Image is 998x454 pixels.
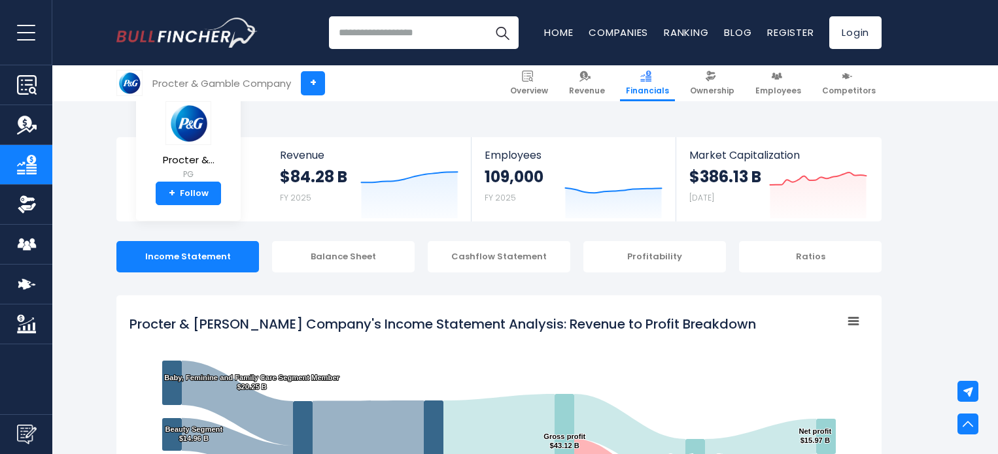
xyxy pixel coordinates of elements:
[472,137,675,221] a: Employees 109,000 FY 2025
[799,427,831,444] text: Net profit $15.97 B
[510,86,548,96] span: Overview
[485,167,543,187] strong: 109,000
[767,25,814,39] a: Register
[116,18,257,48] a: Go to homepage
[620,65,675,101] a: Financials
[163,155,215,166] span: Procter &...
[689,167,761,187] strong: $386.13 B
[428,241,570,272] div: Cashflow Statement
[162,101,215,182] a: Procter &... PG
[301,71,325,95] a: +
[664,25,708,39] a: Ranking
[544,25,573,39] a: Home
[165,425,223,442] text: Beauty Segment $14.96 B
[589,25,648,39] a: Companies
[755,86,801,96] span: Employees
[684,65,740,101] a: Ownership
[280,149,458,161] span: Revenue
[280,167,347,187] strong: $84.28 B
[689,149,867,161] span: Market Capitalization
[267,137,472,221] a: Revenue $84.28 B FY 2025
[164,374,339,391] text: Baby, Feminine and Family Care Segment Member $20.25 B
[739,241,882,272] div: Ratios
[117,71,142,95] img: PG logo
[626,86,669,96] span: Financials
[822,86,876,96] span: Competitors
[724,25,751,39] a: Blog
[129,315,756,333] tspan: Procter & [PERSON_NAME] Company's Income Statement Analysis: Revenue to Profit Breakdown
[163,169,215,180] small: PG
[156,182,221,205] a: +Follow
[829,16,882,49] a: Login
[169,187,175,199] strong: +
[749,65,807,101] a: Employees
[17,195,37,214] img: Ownership
[689,192,714,203] small: [DATE]
[690,86,734,96] span: Ownership
[583,241,726,272] div: Profitability
[563,65,611,101] a: Revenue
[504,65,554,101] a: Overview
[116,241,259,272] div: Income Statement
[116,18,258,48] img: Bullfincher logo
[485,149,662,161] span: Employees
[543,432,585,449] text: Gross profit $43.12 B
[272,241,415,272] div: Balance Sheet
[485,192,516,203] small: FY 2025
[486,16,519,49] button: Search
[280,192,311,203] small: FY 2025
[165,101,211,145] img: PG logo
[152,76,291,91] div: Procter & Gamble Company
[569,86,605,96] span: Revenue
[816,65,882,101] a: Competitors
[676,137,880,221] a: Market Capitalization $386.13 B [DATE]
